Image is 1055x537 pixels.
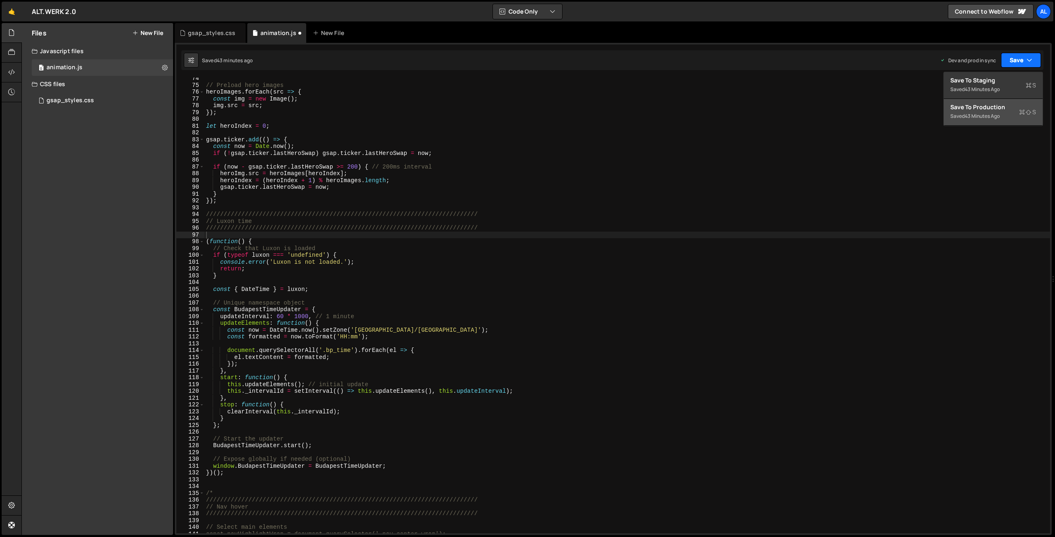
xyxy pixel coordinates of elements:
[176,238,204,245] div: 98
[176,109,204,116] div: 79
[176,279,204,286] div: 104
[176,204,204,211] div: 93
[950,103,1036,111] div: Save to Production
[948,4,1034,19] a: Connect to Webflow
[176,368,204,375] div: 117
[176,415,204,422] div: 124
[176,123,204,130] div: 81
[202,57,253,64] div: Saved
[176,517,204,524] div: 139
[176,483,204,490] div: 134
[176,225,204,232] div: 96
[176,245,204,252] div: 99
[1001,53,1041,68] button: Save
[176,191,204,198] div: 91
[176,259,204,266] div: 101
[132,30,163,36] button: New File
[176,381,204,388] div: 119
[176,116,204,123] div: 80
[176,401,204,408] div: 122
[176,177,204,184] div: 89
[176,320,204,327] div: 110
[176,436,204,443] div: 127
[176,75,204,82] div: 74
[176,388,204,395] div: 120
[176,157,204,164] div: 86
[176,272,204,279] div: 103
[176,306,204,313] div: 108
[176,327,204,334] div: 111
[176,293,204,300] div: 106
[188,29,235,37] div: gsap_styles.css
[176,136,204,143] div: 83
[176,476,204,483] div: 133
[22,76,173,92] div: CSS files
[313,29,347,37] div: New File
[32,7,76,16] div: ALT.WERK 2.0
[176,497,204,504] div: 136
[176,96,204,103] div: 77
[176,170,204,177] div: 88
[47,97,94,104] div: gsap_styles.css
[32,59,173,76] div: 14912/38821.js
[176,218,204,225] div: 95
[22,43,173,59] div: Javascript files
[176,504,204,511] div: 137
[965,113,1000,120] div: 43 minutes ago
[176,361,204,368] div: 116
[176,510,204,517] div: 138
[1019,108,1036,116] span: S
[176,300,204,307] div: 107
[176,524,204,531] div: 140
[176,286,204,293] div: 105
[176,232,204,239] div: 97
[176,89,204,96] div: 76
[176,469,204,476] div: 132
[1036,4,1051,19] a: AL
[176,143,204,150] div: 84
[176,490,204,497] div: 135
[32,28,47,38] h2: Files
[176,463,204,470] div: 131
[176,449,204,456] div: 129
[176,313,204,320] div: 109
[944,72,1043,99] button: Save to StagingS Saved43 minutes ago
[176,374,204,381] div: 118
[940,57,996,64] div: Dev and prod in sync
[176,150,204,157] div: 85
[176,197,204,204] div: 92
[1026,81,1036,89] span: S
[176,354,204,361] div: 115
[176,102,204,109] div: 78
[2,2,22,21] a: 🤙
[176,265,204,272] div: 102
[950,111,1036,121] div: Saved
[176,422,204,429] div: 125
[965,86,1000,93] div: 43 minutes ago
[176,82,204,89] div: 75
[176,129,204,136] div: 82
[176,164,204,171] div: 87
[950,84,1036,94] div: Saved
[176,184,204,191] div: 90
[176,442,204,449] div: 128
[39,65,44,72] span: 0
[176,340,204,347] div: 113
[217,57,253,64] div: 43 minutes ago
[176,333,204,340] div: 112
[176,395,204,402] div: 121
[944,99,1043,126] button: Save to ProductionS Saved43 minutes ago
[943,72,1043,126] div: Code Only
[47,64,82,71] div: animation.js
[176,456,204,463] div: 130
[32,92,173,109] div: 14912/40509.css
[493,4,562,19] button: Code Only
[950,76,1036,84] div: Save to Staging
[176,252,204,259] div: 100
[176,211,204,218] div: 94
[176,347,204,354] div: 114
[176,408,204,415] div: 123
[176,429,204,436] div: 126
[260,29,296,37] div: animation.js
